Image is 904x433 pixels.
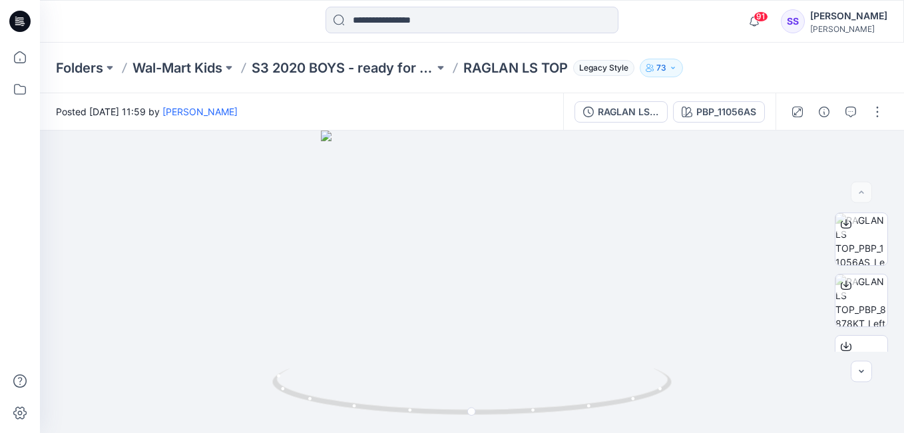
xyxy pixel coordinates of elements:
span: Posted [DATE] 11:59 by [56,105,238,119]
a: [PERSON_NAME] [162,106,238,117]
button: 73 [640,59,683,77]
div: SS [781,9,805,33]
a: Folders [56,59,103,77]
img: RAGLAN LS TOP_PBP_8878KT_Left [835,274,887,326]
button: PBP_11056AS [673,101,765,123]
a: S3 2020 BOYS - ready for artwork [252,59,434,77]
img: RAGLAN LS TOP_PBP_11056AS_Left [835,213,887,265]
button: RAGLAN LS TOP [574,101,668,123]
button: Details [813,101,835,123]
div: RAGLAN LS TOP [598,105,659,119]
button: Legacy Style [568,59,634,77]
span: VSP [846,350,877,374]
div: [PERSON_NAME] [810,8,887,24]
p: RAGLAN LS TOP [463,59,568,77]
div: [PERSON_NAME] [810,24,887,34]
span: Legacy Style [573,60,634,76]
a: Wal-Mart Kids [132,59,222,77]
p: 73 [656,61,666,75]
span: 91 [754,11,768,22]
div: PBP_11056AS [696,105,756,119]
